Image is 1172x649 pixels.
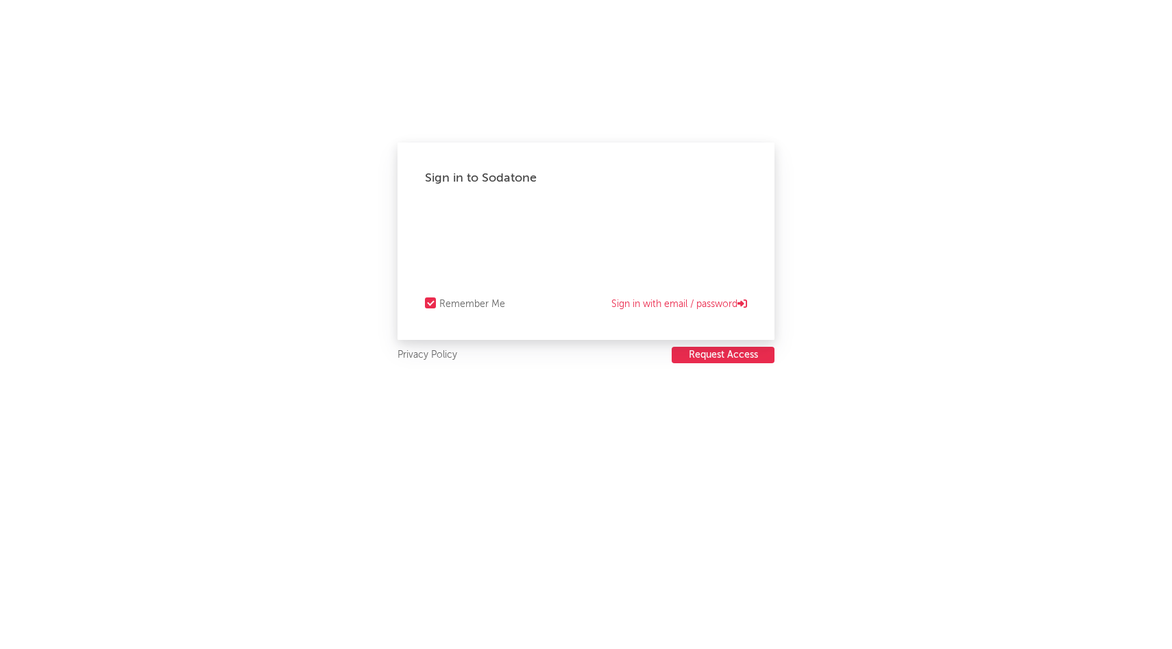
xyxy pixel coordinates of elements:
[672,347,774,363] button: Request Access
[611,296,747,313] a: Sign in with email / password
[672,347,774,364] a: Request Access
[425,170,747,186] div: Sign in to Sodatone
[439,296,505,313] div: Remember Me
[398,347,457,364] a: Privacy Policy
